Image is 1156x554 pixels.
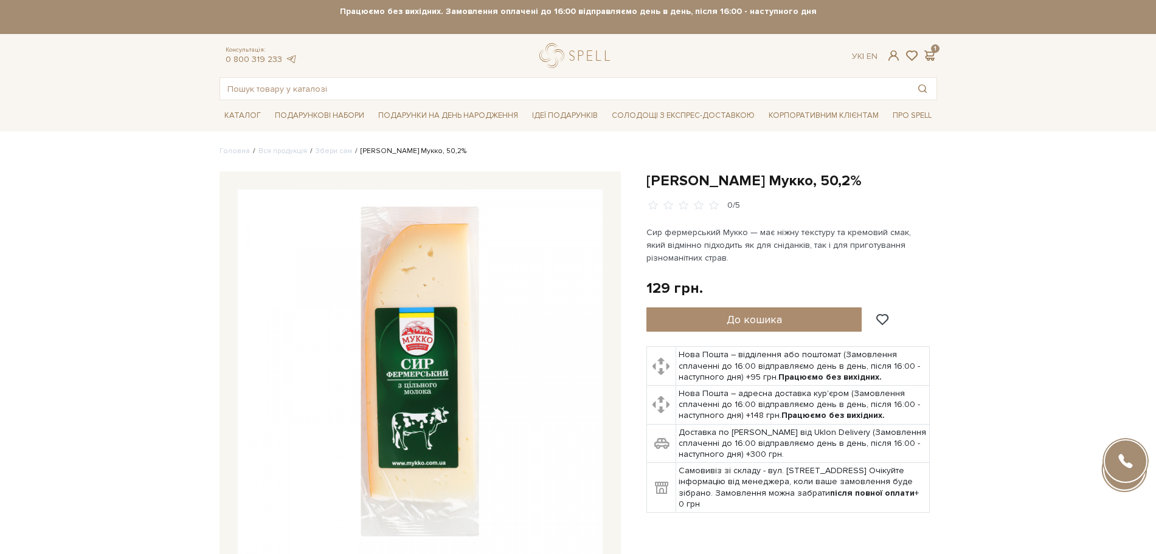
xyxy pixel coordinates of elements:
span: Ідеї подарунків [527,106,603,125]
button: До кошика [646,307,862,332]
b: Працюємо без вихідних. [778,372,882,382]
span: Подарункові набори [270,106,369,125]
li: [PERSON_NAME] Мукко, 50,2% [352,146,466,157]
b: після повної оплати [830,488,915,498]
span: Подарунки на День народження [373,106,523,125]
span: Про Spell [888,106,936,125]
div: Ук [852,51,877,62]
button: Пошук товару у каталозі [909,78,936,100]
input: Пошук товару у каталозі [220,78,909,100]
a: telegram [285,54,297,64]
div: 129 грн. [646,279,703,298]
img: Сир фермерський Мукко, 50,2% [238,190,603,554]
span: До кошика [727,313,782,326]
td: Доставка по [PERSON_NAME] від Uklon Delivery (Замовлення сплаченні до 16:00 відправляємо день в д... [676,424,930,463]
span: Консультація: [226,46,297,54]
b: Працюємо без вихідних. [781,410,885,420]
span: | [862,51,864,61]
a: Вся продукція [258,146,307,156]
p: Сир фермерський Мукко — має ніжну текстуру та кремовий смак, який відмінно підходить як для сніда... [646,226,932,264]
a: Корпоративним клієнтам [764,105,884,126]
a: logo [539,43,615,68]
a: Головна [220,146,250,156]
a: Солодощі з експрес-доставкою [607,105,760,126]
a: 0 800 319 233 [226,54,282,64]
td: Нова Пошта – адресна доставка кур'єром (Замовлення сплаченні до 16:00 відправляємо день в день, п... [676,386,930,425]
span: Каталог [220,106,266,125]
div: 0/5 [727,200,740,211]
strong: Працюємо без вихідних. Замовлення оплачені до 16:00 відправляємо день в день, після 16:00 - насту... [327,6,829,17]
td: Нова Пошта – відділення або поштомат (Замовлення сплаченні до 16:00 відправляємо день в день, піс... [676,347,930,386]
a: En [867,51,877,61]
a: Збери сам [316,146,352,156]
h1: [PERSON_NAME] Мукко, 50,2% [646,171,937,190]
td: Самовивіз зі складу - вул. [STREET_ADDRESS] Очікуйте інформацію від менеджера, коли ваше замовлен... [676,463,930,513]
